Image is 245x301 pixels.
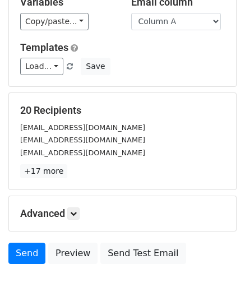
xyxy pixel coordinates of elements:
h5: Advanced [20,207,225,220]
button: Save [81,58,110,75]
a: Preview [48,243,98,264]
a: Templates [20,41,68,53]
h5: 20 Recipients [20,104,225,117]
a: Send Test Email [100,243,186,264]
small: [EMAIL_ADDRESS][DOMAIN_NAME] [20,123,145,132]
a: Load... [20,58,63,75]
small: [EMAIL_ADDRESS][DOMAIN_NAME] [20,136,145,144]
a: +17 more [20,164,67,178]
small: [EMAIL_ADDRESS][DOMAIN_NAME] [20,149,145,157]
a: Copy/paste... [20,13,89,30]
iframe: Chat Widget [189,247,245,301]
a: Send [8,243,45,264]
